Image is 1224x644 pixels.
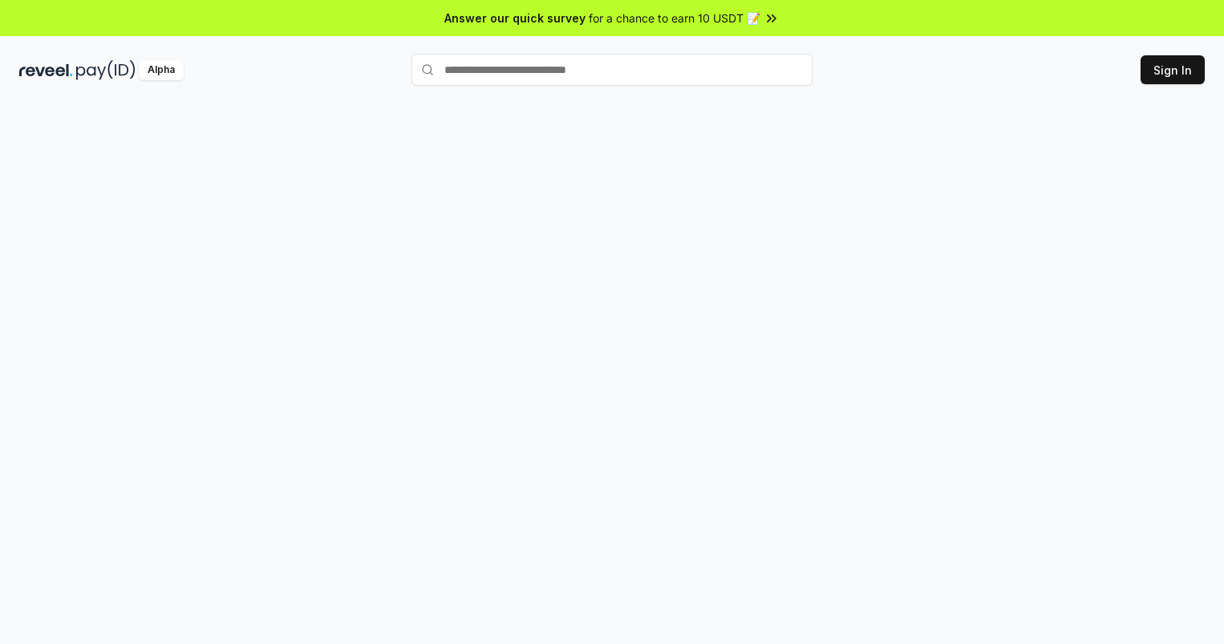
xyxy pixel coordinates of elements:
div: Alpha [139,60,184,80]
span: for a chance to earn 10 USDT 📝 [589,10,760,26]
img: reveel_dark [19,60,73,80]
span: Answer our quick survey [444,10,586,26]
button: Sign In [1141,55,1205,84]
img: pay_id [76,60,136,80]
